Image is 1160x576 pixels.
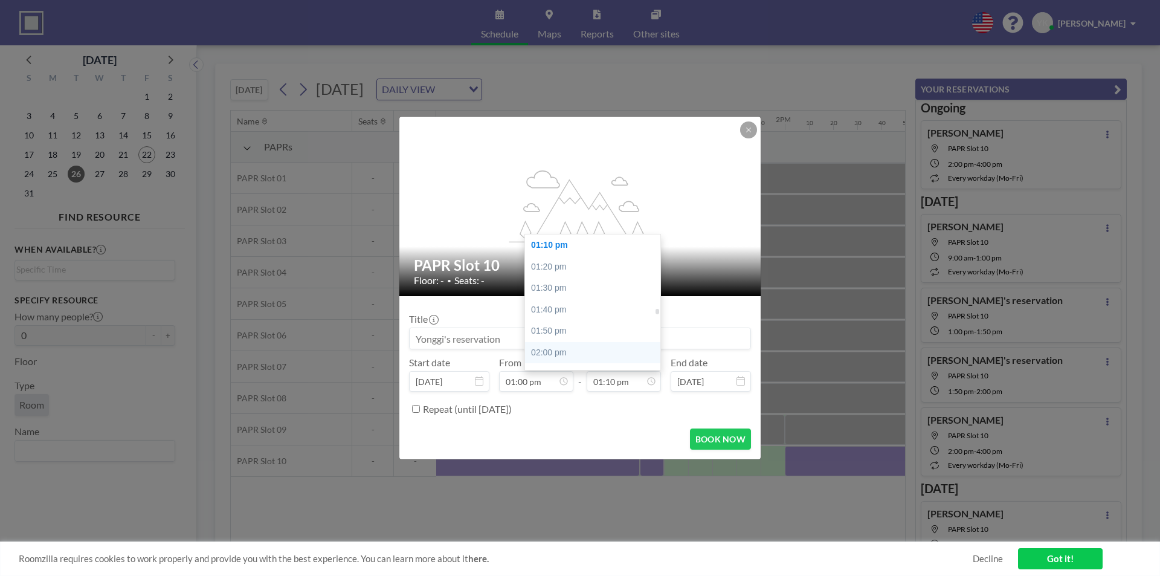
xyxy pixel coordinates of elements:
[525,256,666,278] div: 01:20 pm
[1018,548,1103,569] a: Got it!
[409,357,450,369] label: Start date
[468,553,489,564] a: here.
[410,328,750,349] input: Yonggi's reservation
[19,553,973,565] span: Roomzilla requires cookies to work properly and provide you with the best experience. You can lea...
[578,361,582,387] span: -
[525,363,666,385] div: 02:10 pm
[454,274,485,286] span: Seats: -
[525,277,666,299] div: 01:30 pm
[499,357,521,369] label: From
[414,256,747,274] h2: PAPR Slot 10
[690,429,751,450] button: BOOK NOW
[414,274,444,286] span: Floor: -
[423,403,512,415] label: Repeat (until [DATE])
[973,553,1003,565] a: Decline
[409,313,437,325] label: Title
[525,320,666,342] div: 01:50 pm
[671,357,707,369] label: End date
[525,299,666,321] div: 01:40 pm
[447,276,451,285] span: •
[525,235,666,256] div: 01:10 pm
[525,342,666,364] div: 02:00 pm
